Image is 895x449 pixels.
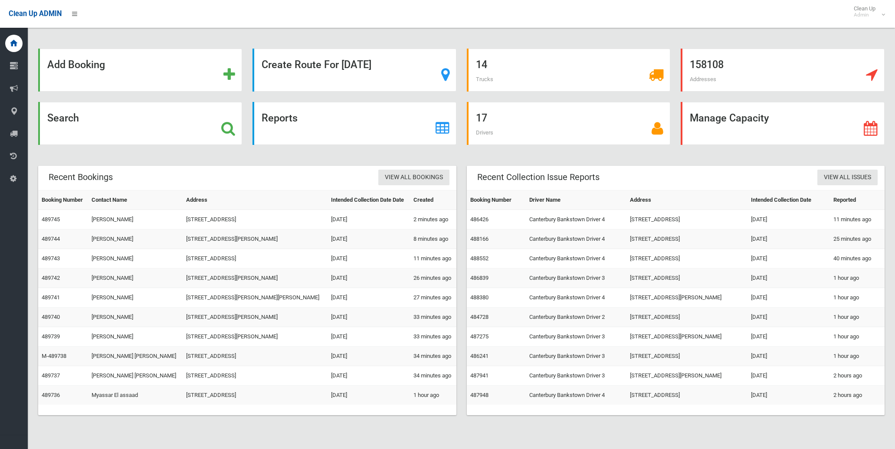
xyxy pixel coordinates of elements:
a: 14 Trucks [467,49,671,92]
td: [STREET_ADDRESS] [626,210,747,229]
td: 33 minutes ago [410,308,456,327]
strong: Reports [262,112,298,124]
td: [DATE] [328,366,410,386]
th: Reported [830,190,885,210]
td: [STREET_ADDRESS] [626,347,747,366]
td: 1 hour ago [830,288,885,308]
td: [PERSON_NAME] [88,229,183,249]
td: [DATE] [747,288,830,308]
span: Clean Up [849,5,884,18]
a: 486426 [470,216,488,223]
strong: 158108 [690,59,724,71]
th: Driver Name [526,190,627,210]
td: Canterbury Bankstown Driver 4 [526,386,627,405]
strong: 17 [476,112,487,124]
th: Address [183,190,328,210]
td: 2 hours ago [830,386,885,405]
th: Intended Collection Date Date [328,190,410,210]
strong: Add Booking [47,59,105,71]
td: Canterbury Bankstown Driver 4 [526,288,627,308]
td: [STREET_ADDRESS] [183,249,328,269]
td: [DATE] [747,327,830,347]
a: 489742 [42,275,60,281]
td: [STREET_ADDRESS][PERSON_NAME] [626,288,747,308]
th: Booking Number [38,190,88,210]
td: [STREET_ADDRESS][PERSON_NAME][PERSON_NAME] [183,288,328,308]
td: 2 hours ago [830,366,885,386]
td: [DATE] [328,386,410,405]
a: 487941 [470,372,488,379]
td: 33 minutes ago [410,327,456,347]
a: 17 Drivers [467,102,671,145]
a: 489737 [42,372,60,379]
th: Contact Name [88,190,183,210]
td: Canterbury Bankstown Driver 4 [526,229,627,249]
a: 489736 [42,392,60,398]
td: Canterbury Bankstown Driver 3 [526,366,627,386]
td: [DATE] [328,229,410,249]
a: 489743 [42,255,60,262]
td: 40 minutes ago [830,249,885,269]
td: 1 hour ago [830,269,885,288]
a: 486839 [470,275,488,281]
th: Intended Collection Date [747,190,830,210]
span: Addresses [690,76,716,82]
td: [PERSON_NAME] [88,308,183,327]
a: 484728 [470,314,488,320]
td: 25 minutes ago [830,229,885,249]
td: 26 minutes ago [410,269,456,288]
strong: 14 [476,59,487,71]
td: 1 hour ago [410,386,456,405]
td: [DATE] [747,347,830,366]
td: [STREET_ADDRESS] [183,386,328,405]
td: [PERSON_NAME] [88,249,183,269]
td: [DATE] [747,229,830,249]
th: Created [410,190,456,210]
td: [PERSON_NAME] [PERSON_NAME] [88,347,183,366]
td: Canterbury Bankstown Driver 3 [526,269,627,288]
td: 27 minutes ago [410,288,456,308]
td: Canterbury Bankstown Driver 4 [526,210,627,229]
td: 34 minutes ago [410,366,456,386]
td: 8 minutes ago [410,229,456,249]
td: [DATE] [328,308,410,327]
td: [PERSON_NAME] [88,327,183,347]
td: 1 hour ago [830,347,885,366]
strong: Create Route For [DATE] [262,59,371,71]
a: 487275 [470,333,488,340]
td: [DATE] [747,308,830,327]
td: 1 hour ago [830,308,885,327]
td: [STREET_ADDRESS] [626,249,747,269]
a: Create Route For [DATE] [252,49,456,92]
td: Myassar El assaad [88,386,183,405]
td: [DATE] [747,210,830,229]
strong: Search [47,112,79,124]
a: View All Bookings [378,170,449,186]
a: 488166 [470,236,488,242]
td: 11 minutes ago [830,210,885,229]
td: [DATE] [328,210,410,229]
a: View All Issues [817,170,878,186]
td: [DATE] [328,269,410,288]
td: [STREET_ADDRESS] [626,229,747,249]
a: 488380 [470,294,488,301]
td: [STREET_ADDRESS] [626,308,747,327]
a: M-489738 [42,353,66,359]
td: 34 minutes ago [410,347,456,366]
a: 489740 [42,314,60,320]
td: [STREET_ADDRESS] [183,366,328,386]
a: 489745 [42,216,60,223]
a: 158108 Addresses [681,49,885,92]
td: [STREET_ADDRESS][PERSON_NAME] [626,366,747,386]
a: 488552 [470,255,488,262]
td: [STREET_ADDRESS] [183,210,328,229]
td: [STREET_ADDRESS][PERSON_NAME] [626,327,747,347]
td: [DATE] [747,386,830,405]
header: Recent Collection Issue Reports [467,169,610,186]
td: Canterbury Bankstown Driver 2 [526,308,627,327]
a: 489739 [42,333,60,340]
a: Manage Capacity [681,102,885,145]
a: 486241 [470,353,488,359]
td: [STREET_ADDRESS] [626,386,747,405]
td: 11 minutes ago [410,249,456,269]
